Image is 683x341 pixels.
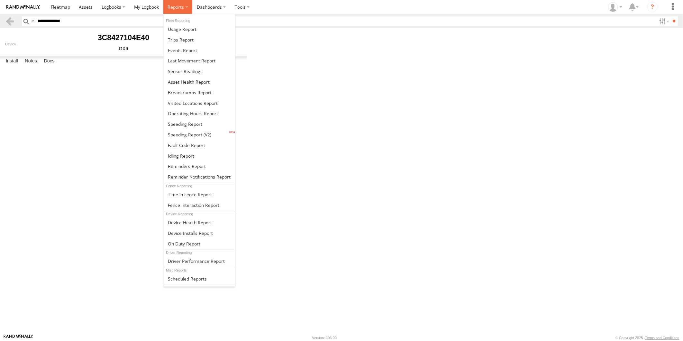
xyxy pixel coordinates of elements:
a: Full Events Report [164,45,235,56]
a: Trips Report [164,34,235,45]
a: Fleet Speed Report (V2) [164,129,235,140]
a: Device Installs Report [164,228,235,238]
b: 3C8427104E40 [98,33,149,42]
a: Sensor Readings [164,66,235,77]
div: Version: 306.00 [312,336,337,340]
a: Service Reminder Notifications Report [164,171,235,182]
a: Idling Report [164,151,235,161]
a: Last Movement Report [164,55,235,66]
a: Visit our Website [4,335,33,341]
a: On Duty Report [164,238,235,249]
div: GX6 [5,46,242,51]
a: Asset Health Report [164,77,235,87]
a: Reminders Report [164,161,235,172]
a: Usage Report [164,24,235,34]
a: Asset Operating Hours Report [164,108,235,119]
img: rand-logo.svg [6,5,40,9]
a: Fence Interaction Report [164,200,235,210]
a: Fleet Speed Report [164,119,235,129]
a: Scheduled Reports [164,273,235,284]
div: © Copyright 2025 - [615,336,679,340]
a: Driver Performance Report [164,256,235,266]
div: Zarni Lwin [606,2,624,12]
label: Install [3,57,21,66]
a: Time in Fences Report [164,189,235,200]
label: Search Query [30,16,35,26]
label: Search Filter Options [657,16,670,26]
a: Terms and Conditions [645,336,679,340]
i: ? [647,2,658,12]
a: Device Health Report [164,217,235,228]
a: Back to previous Page [5,16,14,26]
a: Breadcrumbs Report [164,87,235,98]
a: Fault Code Report [164,140,235,151]
label: Notes [22,57,40,66]
div: Device [5,42,242,46]
a: Visited Locations Report [164,98,235,108]
label: Docs [41,57,58,66]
